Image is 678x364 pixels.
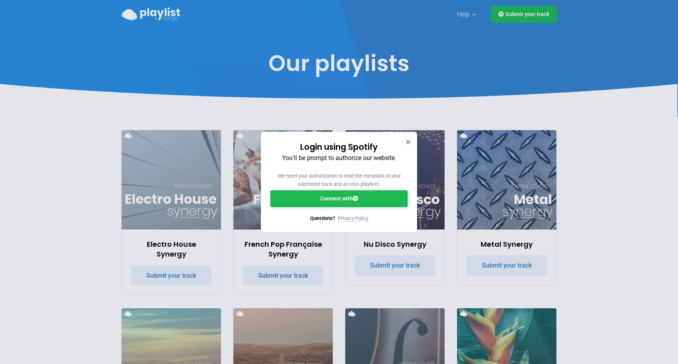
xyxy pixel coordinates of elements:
[338,215,368,222] a: Privacy Policy
[405,138,411,146] button: Close
[270,153,408,163] p: You'll be prompt to authorize our website.
[270,172,408,188] p: We need your authorization to read the metadata of your submitted track and access playlists.
[310,215,335,221] span: Questions?
[270,190,408,207] a: Connect with
[270,141,408,153] h3: Login using Spotify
